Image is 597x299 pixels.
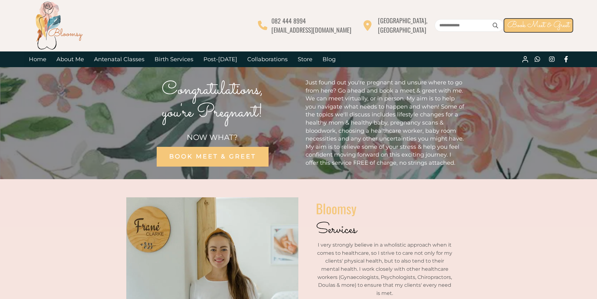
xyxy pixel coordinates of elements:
[34,0,84,51] img: Bloomsy
[24,51,51,67] a: Home
[306,79,464,166] span: Just found out you're pregnant and unsure where to go from here? Go ahead and book a meet & greet...
[271,16,306,25] span: 082 444 8994
[316,199,356,218] span: Bloomsy
[198,51,242,67] a: Post-[DATE]
[242,51,293,67] a: Collaborations
[162,99,263,126] span: you're Pregnant!
[51,51,89,67] a: About Me
[293,51,317,67] a: Store
[271,25,351,35] span: [EMAIL_ADDRESS][DOMAIN_NAME]
[504,18,573,33] a: Book Meet & Greet
[89,51,149,67] a: Antenatal Classes
[162,76,263,104] span: Congratulations,
[169,153,256,160] span: BOOK MEET & GREET
[187,133,238,142] span: NOW WHAT?
[378,25,426,35] span: [GEOGRAPHIC_DATA]
[149,51,198,67] a: Birth Services
[507,19,569,31] span: Book Meet & Greet
[317,51,341,67] a: Blog
[156,147,268,167] a: BOOK MEET & GREET
[316,219,357,241] span: Services
[316,241,454,297] p: I very strongly believe in a wholistic approach when it comes to healthcare, so I strive to care ...
[378,16,427,25] span: [GEOGRAPHIC_DATA],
